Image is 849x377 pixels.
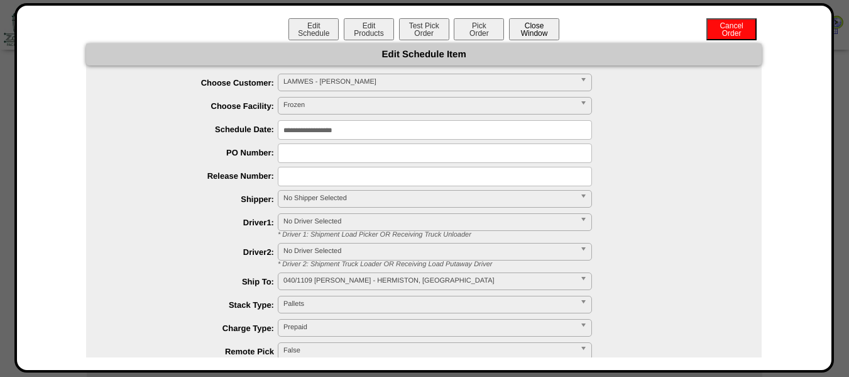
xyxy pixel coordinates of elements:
span: LAMWES - [PERSON_NAME] [283,74,575,89]
span: Frozen [283,98,575,113]
label: Choose Facility: [111,101,278,111]
a: CloseWindow [508,28,561,38]
span: 040/1109 [PERSON_NAME] - HERMISTON, [GEOGRAPHIC_DATA] [283,273,575,288]
button: Test PickOrder [399,18,449,40]
span: Pallets [283,296,575,312]
span: False [283,343,575,358]
button: CloseWindow [509,18,559,40]
label: Remote Pick [111,347,278,356]
label: Shipper: [111,194,278,204]
label: Driver2: [111,247,278,257]
div: * Driver 1: Shipment Load Picker OR Receiving Truck Unloader [268,231,762,239]
label: PO Number: [111,148,278,157]
div: Edit Schedule Item [86,43,762,65]
button: EditProducts [344,18,394,40]
label: Ship To: [111,277,278,286]
label: Choose Customer: [111,78,278,87]
span: No Driver Selected [283,244,575,259]
div: * Driver 2: Shipment Truck Loader OR Receiving Load Putaway Driver [268,261,762,268]
label: Charge Type: [111,324,278,333]
label: Stack Type: [111,300,278,310]
span: No Driver Selected [283,214,575,229]
button: CancelOrder [706,18,757,40]
span: No Shipper Selected [283,191,575,206]
button: PickOrder [454,18,504,40]
button: EditSchedule [288,18,339,40]
label: Release Number: [111,171,278,181]
label: Schedule Date: [111,125,278,134]
label: Driver1: [111,218,278,227]
span: Prepaid [283,320,575,335]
